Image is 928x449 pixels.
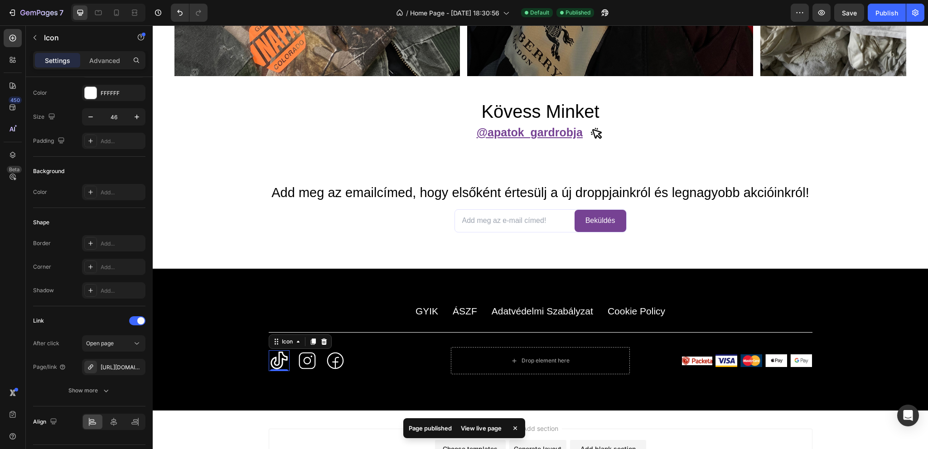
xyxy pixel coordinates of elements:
div: View live page [455,422,507,435]
p: Icon [44,32,121,43]
div: Border [33,239,51,247]
div: Align [33,416,59,428]
a: ÁSZF [300,280,324,292]
div: Corner [33,263,51,271]
div: Add... [101,287,143,295]
div: Color [33,89,47,97]
span: GYIK [263,280,285,291]
div: Open Intercom Messenger [897,405,919,426]
div: After click [33,339,59,348]
div: Link [33,317,44,325]
span: cookie policy [455,280,512,291]
div: [URL][DOMAIN_NAME] [101,363,143,372]
p: Page published [409,424,452,433]
span: Open page [86,340,114,347]
span: / [406,8,408,18]
div: Choose templates [290,419,345,428]
img: gempages_561103068612002672-6d9f8876-77f2-413a-a05f-fb35920f7755.webp [613,329,634,342]
a: adatvédelmi szabályzat [339,280,440,292]
span: ÁSZF [300,280,324,291]
a: @apatok_gardrobja [324,101,430,113]
img: gempages_561103068612002672-33dc8814-4c21-4f66-ae1f-450a9582edd1.webp [588,329,609,342]
div: Page/link [33,363,66,371]
div: Padding [33,135,67,147]
div: Shadow [33,286,54,295]
div: Add... [101,240,143,248]
iframe: Design area [153,25,928,449]
div: Beta [7,166,22,173]
div: Background [33,167,64,175]
input: Add meg az e-mail címed! [302,185,422,206]
div: Drop element here [369,332,417,339]
button: Beküldés [422,184,474,207]
div: Color [33,188,47,196]
p: Advanced [89,56,120,65]
div: Add... [101,137,143,145]
div: Undo/Redo [171,4,208,22]
button: Save [834,4,864,22]
div: Show more [68,386,111,395]
img: images [529,329,560,342]
a: cookie policy [455,280,512,292]
p: 7 [59,7,63,18]
div: Add... [101,263,143,271]
p: Settings [45,56,70,65]
span: Save [842,9,857,17]
button: Publish [868,4,906,22]
h2: Add meg az emailcímed, hogy elsőként értesülj a új droppjainkról és legnagyobb akcióinkról! [116,158,660,177]
div: Add blank section [428,419,483,428]
span: Add section [366,398,409,408]
div: 450 [9,97,22,104]
button: Open page [82,335,145,352]
img: gempages_561103068612002672-175a3204-f2a7-440f-b88b-8b8b62be64ac.webp [563,329,585,342]
span: adatvédelmi szabályzat [339,280,440,291]
button: 7 [4,4,68,22]
div: Publish [875,8,898,18]
div: Size [33,111,57,123]
a: GYIK [263,280,285,292]
div: Generate layout [361,419,409,428]
span: Published [565,9,590,17]
button: Show more [33,382,145,399]
div: Beküldés [433,191,463,200]
span: Default [530,9,549,17]
span: Home Page - [DATE] 18:30:56 [410,8,499,18]
div: Add... [101,188,143,197]
img: gempages_561103068612002672-f1206a36-0211-4d4e-bd9f-f52394997385.webp [638,329,659,342]
div: Shape [33,218,49,227]
div: FFFFFF [101,89,143,97]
